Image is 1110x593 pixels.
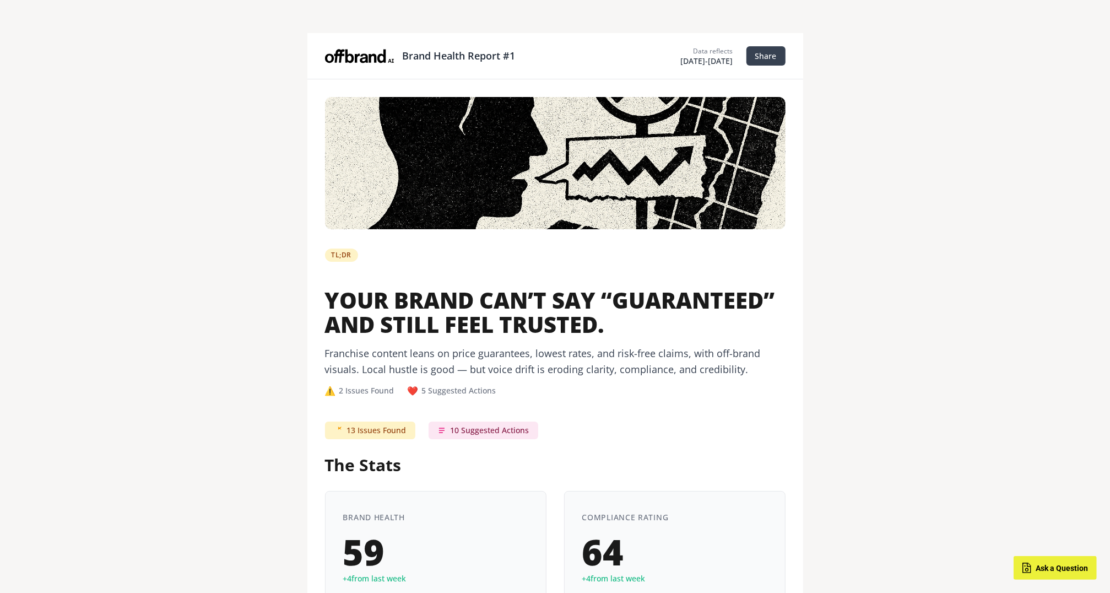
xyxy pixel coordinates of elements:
[681,57,733,66] span: [DATE]-[DATE]
[325,422,415,439] span: 13 Issues Found
[325,288,786,337] h1: YOUR BRAND CAN’T SAY “GUARANTEED” AND STILL FEEL TRUSTED.
[325,249,359,262] div: TL;DR
[429,422,538,439] span: 10 Suggested Actions
[1036,564,1088,573] span: Ask a Question
[582,509,767,526] h3: Compliance Rating
[582,535,767,570] div: 64
[582,574,767,583] div: + 4 from last week
[746,46,786,66] button: Share
[1014,556,1097,580] button: Open chat assistant
[343,509,528,526] h3: Brand Health
[681,47,733,56] span: Data reflects
[325,49,394,63] img: OffBrand
[343,535,528,570] div: 59
[422,386,496,395] span: 5 Suggested Actions
[343,574,528,583] div: + 4 from last week
[403,50,516,62] h1: Brand Health Report #1
[325,346,786,378] p: Franchise content leans on price guarantees, lowest rates, and risk-free claims, with off-brand v...
[325,386,336,395] span: ⚠️
[325,97,786,229] img: Brand Health Report Banner
[325,457,786,473] h2: The Stats
[339,386,394,395] span: 2 Issues Found
[408,386,419,395] span: ❤️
